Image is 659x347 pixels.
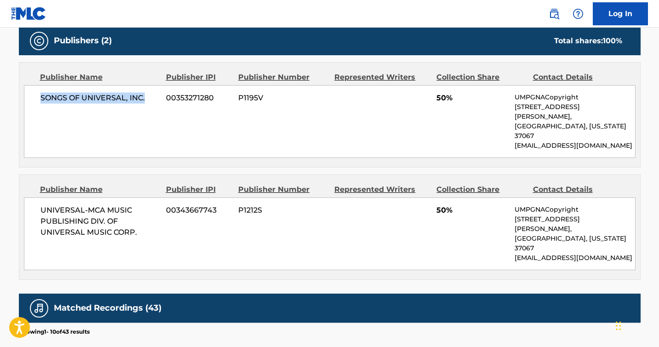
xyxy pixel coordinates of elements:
[593,2,648,25] a: Log In
[533,184,622,195] div: Contact Details
[515,214,635,234] p: [STREET_ADDRESS][PERSON_NAME],
[166,72,231,83] div: Publisher IPI
[238,72,327,83] div: Publisher Number
[19,328,90,336] p: Showing 1 - 10 of 43 results
[238,93,327,104] span: P1195V
[40,93,160,104] span: SONGS OF UNIVERSAL, INC.
[569,5,587,23] div: Help
[545,5,563,23] a: Public Search
[40,184,159,195] div: Publisher Name
[40,205,160,238] span: UNIVERSAL-MCA MUSIC PUBLISHING DIV. OF UNIVERSAL MUSIC CORP.
[436,205,508,216] span: 50%
[515,93,635,102] p: UMPGNACopyright
[515,253,635,263] p: [EMAIL_ADDRESS][DOMAIN_NAME]
[515,205,635,214] p: UMPGNACopyright
[515,102,635,121] p: [STREET_ADDRESS][PERSON_NAME],
[436,184,526,195] div: Collection Share
[616,312,621,340] div: Drag
[573,8,584,19] img: help
[436,93,508,104] span: 50%
[515,141,635,150] p: [EMAIL_ADDRESS][DOMAIN_NAME]
[334,72,430,83] div: Represented Writers
[54,303,161,313] h5: Matched Recordings (43)
[603,36,622,45] span: 100 %
[54,35,112,46] h5: Publishers (2)
[515,234,635,253] p: [GEOGRAPHIC_DATA], [US_STATE] 37067
[613,303,659,347] iframe: Chat Widget
[166,93,231,104] span: 00353271280
[34,35,45,46] img: Publishers
[515,121,635,141] p: [GEOGRAPHIC_DATA], [US_STATE] 37067
[334,184,430,195] div: Represented Writers
[533,72,622,83] div: Contact Details
[436,72,526,83] div: Collection Share
[40,72,159,83] div: Publisher Name
[238,184,327,195] div: Publisher Number
[549,8,560,19] img: search
[238,205,327,216] span: P1212S
[166,184,231,195] div: Publisher IPI
[34,303,45,314] img: Matched Recordings
[554,35,622,46] div: Total shares:
[166,205,231,216] span: 00343667743
[11,7,46,20] img: MLC Logo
